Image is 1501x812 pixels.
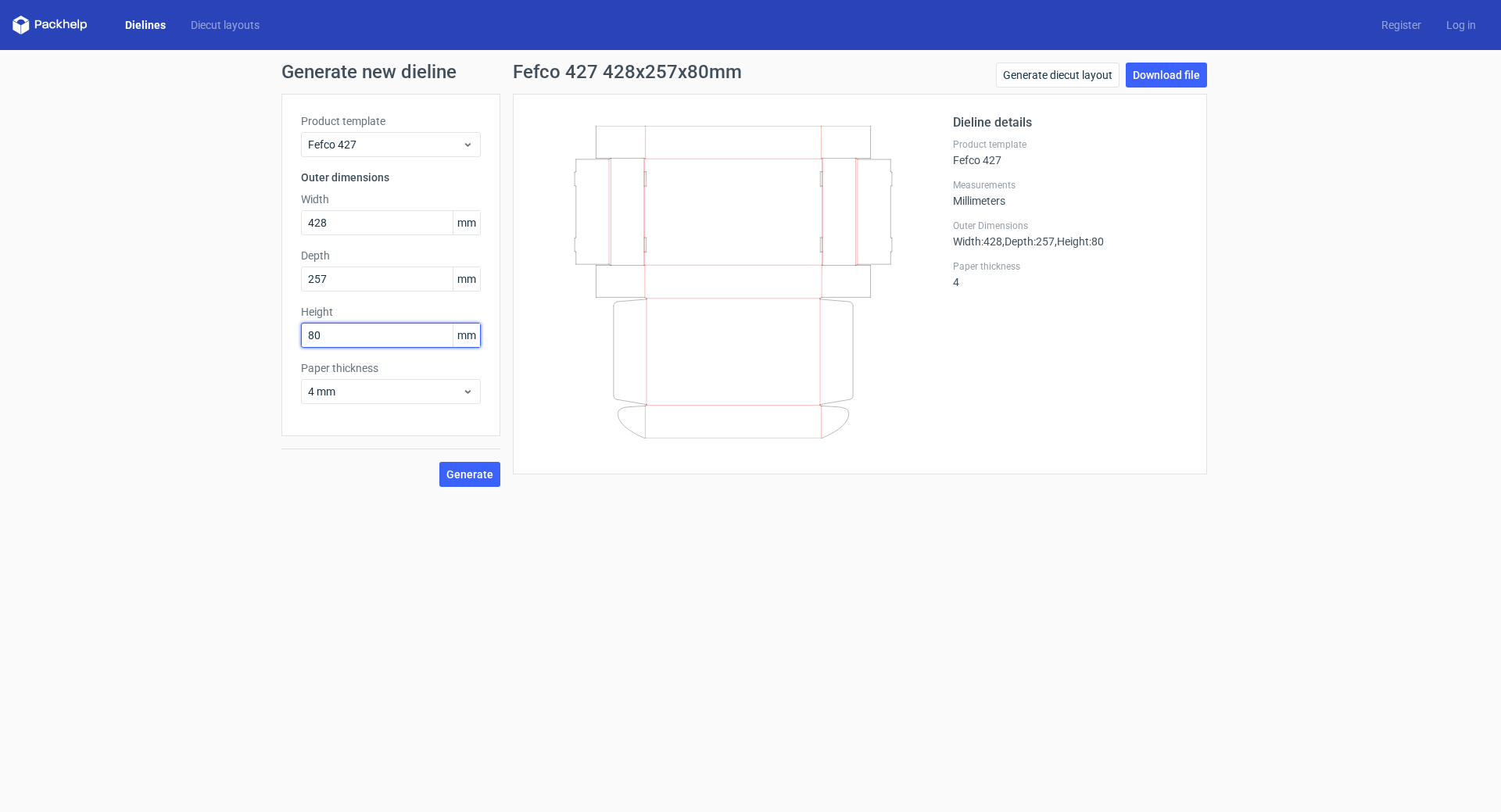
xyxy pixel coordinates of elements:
[308,137,462,152] span: Fefco 427
[301,360,481,376] label: Paper thickness
[281,63,1220,81] h1: Generate new dieline
[953,179,1188,207] div: Millimeters
[301,304,481,320] label: Height
[1002,235,1055,248] span: , Depth : 257
[1434,17,1488,33] a: Log in
[996,63,1119,88] a: Generate diecut layout
[113,17,178,33] a: Dielines
[178,17,272,33] a: Diecut layouts
[953,220,1188,232] label: Outer Dimensions
[1369,17,1434,33] a: Register
[513,63,742,81] h1: Fefco 427 428x257x80mm
[953,113,1188,132] h2: Dieline details
[453,324,480,347] span: mm
[953,235,1002,248] span: Width : 428
[953,138,1188,166] div: Fefco 427
[453,211,480,234] span: mm
[301,113,481,129] label: Product template
[453,267,480,291] span: mm
[953,260,1188,288] div: 4
[1126,63,1207,88] a: Download file
[301,191,481,207] label: Width
[446,469,493,480] span: Generate
[439,462,500,487] button: Generate
[308,384,462,399] span: 4 mm
[953,138,1188,151] label: Product template
[953,260,1188,273] label: Paper thickness
[953,179,1188,191] label: Measurements
[301,170,481,185] h3: Outer dimensions
[301,248,481,263] label: Depth
[1055,235,1104,248] span: , Height : 80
